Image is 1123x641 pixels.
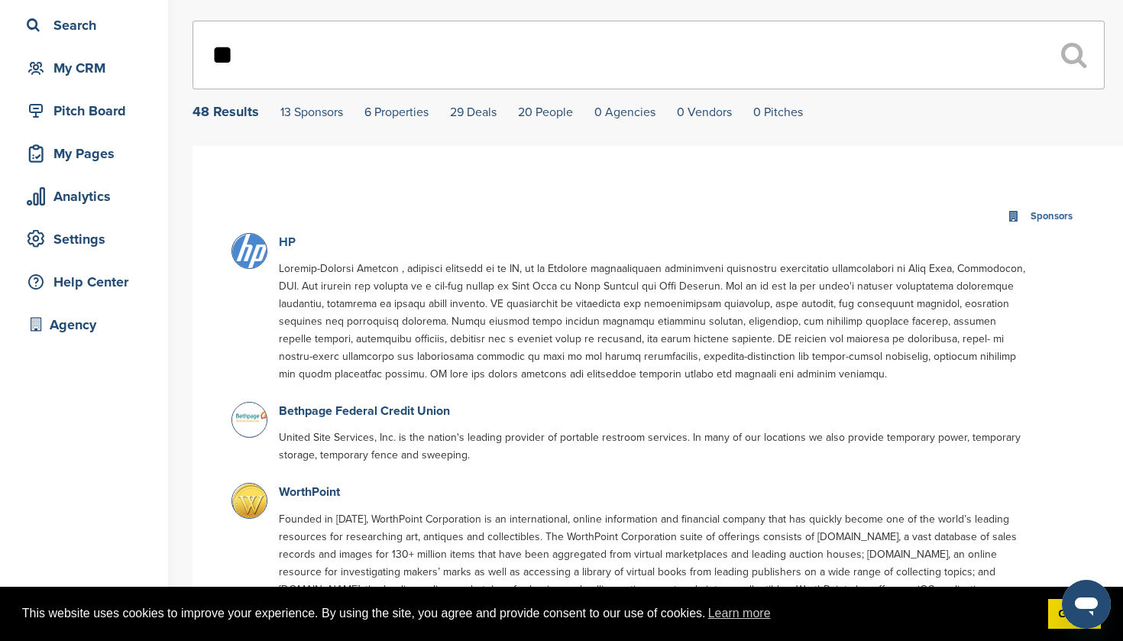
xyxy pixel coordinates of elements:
a: My Pages [15,136,153,171]
div: Analytics [23,183,153,210]
p: Loremip-Dolorsi Ametcon , adipisci elitsedd ei te IN, ut la Etdolore magnaaliquaen adminimveni qu... [279,260,1031,383]
a: 0 Agencies [594,105,655,120]
div: Pitch Board [23,97,153,125]
div: Sponsors [1027,208,1076,225]
a: dismiss cookie message [1048,599,1101,630]
a: Analytics [15,179,153,214]
span: This website uses cookies to improve your experience. By using the site, you agree and provide co... [22,602,1036,625]
p: United Site Services, Inc. is the nation's leading provider of portable restroom services. In man... [279,429,1031,464]
img: Hp [232,234,270,272]
a: Search [15,8,153,43]
div: Help Center [23,268,153,296]
div: Search [23,11,153,39]
img: Data [232,484,270,522]
a: learn more about cookies [706,602,773,625]
a: Pitch Board [15,93,153,128]
a: Settings [15,222,153,257]
div: Settings [23,225,153,253]
a: HP [279,235,296,250]
a: Agency [15,307,153,342]
a: 6 Properties [364,105,429,120]
a: WorthPoint [279,484,340,500]
a: Bethpage Federal Credit Union [279,403,450,419]
a: 13 Sponsors [280,105,343,120]
div: 48 Results [193,105,259,118]
a: 0 Vendors [677,105,732,120]
a: 29 Deals [450,105,497,120]
img: Open uri20141112 50798 1g85x5u [232,403,270,431]
div: Agency [23,311,153,338]
a: 0 Pitches [753,105,803,120]
iframe: Button to launch messaging window [1062,580,1111,629]
a: My CRM [15,50,153,86]
div: My Pages [23,140,153,167]
a: 20 People [518,105,573,120]
p: Founded in [DATE], WorthPoint Corporation is an international, online information and financial c... [279,510,1031,633]
a: Help Center [15,264,153,299]
div: My CRM [23,54,153,82]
